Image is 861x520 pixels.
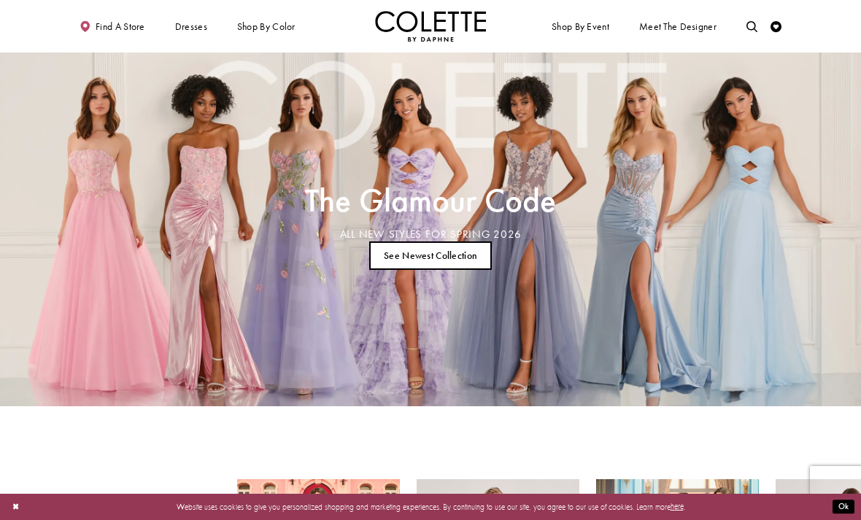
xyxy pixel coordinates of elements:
[77,11,147,42] a: Find a store
[175,21,207,32] span: Dresses
[7,497,25,517] button: Close Dialog
[636,11,719,42] a: Meet the designer
[305,228,556,241] h4: ALL NEW STYLES FOR SPRING 2026
[172,11,210,42] span: Dresses
[305,185,556,216] h2: The Glamour Code
[301,237,559,275] ul: Slider Links
[375,11,486,42] img: Colette by Daphne
[744,11,760,42] a: Toggle search
[80,500,781,514] p: Website uses cookies to give you personalized shopping and marketing experiences. By continuing t...
[369,241,493,270] a: See Newest Collection The Glamour Code ALL NEW STYLES FOR SPRING 2026
[639,21,717,32] span: Meet the designer
[234,11,298,42] span: Shop by color
[96,21,145,32] span: Find a store
[671,502,684,512] a: here
[552,21,609,32] span: Shop By Event
[833,500,854,514] button: Submit Dialog
[375,11,486,42] a: Visit Home Page
[768,11,784,42] a: Check Wishlist
[549,11,611,42] span: Shop By Event
[237,21,296,32] span: Shop by color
